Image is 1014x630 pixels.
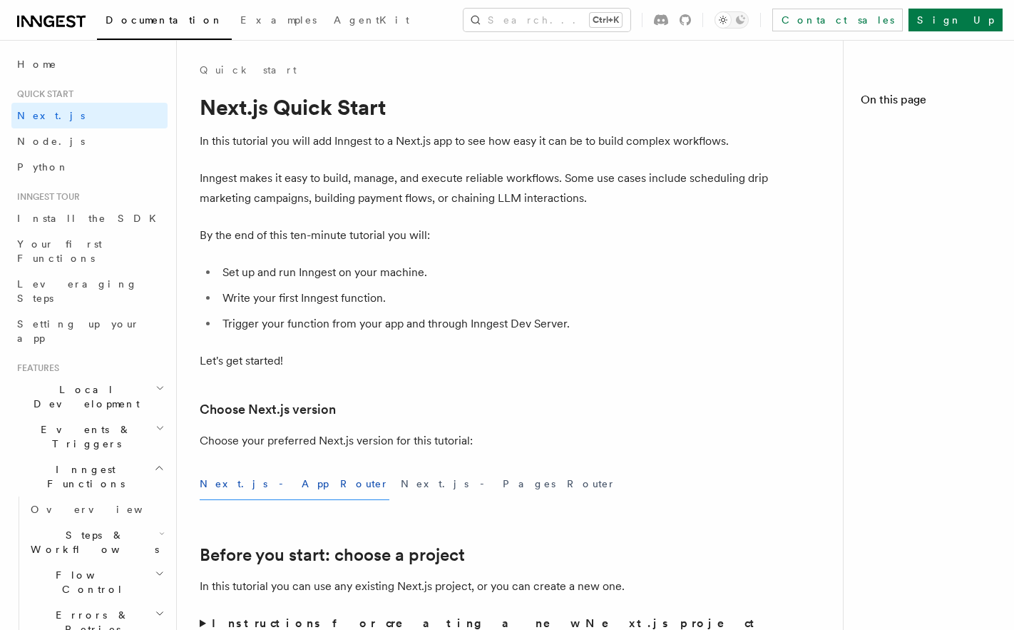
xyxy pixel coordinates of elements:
a: Node.js [11,128,168,154]
span: Events & Triggers [11,422,155,451]
p: Let's get started! [200,351,770,371]
li: Write your first Inngest function. [218,288,770,308]
a: Before you start: choose a project [200,545,465,565]
a: Next.js [11,103,168,128]
a: Python [11,154,168,180]
span: Flow Control [25,568,155,596]
p: In this tutorial you will add Inngest to a Next.js app to see how easy it can be to build complex... [200,131,770,151]
kbd: Ctrl+K [590,13,622,27]
a: Examples [232,4,325,39]
h1: Next.js Quick Start [200,94,770,120]
span: Quick start [11,88,73,100]
button: Steps & Workflows [25,522,168,562]
a: AgentKit [325,4,418,39]
span: Inngest Functions [11,462,154,491]
span: Examples [240,14,317,26]
a: Your first Functions [11,231,168,271]
span: Features [11,362,59,374]
button: Search...Ctrl+K [464,9,630,31]
a: Setting up your app [11,311,168,351]
li: Set up and run Inngest on your machine. [218,263,770,283]
span: Leveraging Steps [17,278,138,304]
span: Inngest tour [11,191,80,203]
span: AgentKit [334,14,409,26]
a: Leveraging Steps [11,271,168,311]
span: Next.js [17,110,85,121]
a: Overview [25,497,168,522]
strong: Instructions for creating a new Next.js project [212,616,760,630]
p: In this tutorial you can use any existing Next.js project, or you can create a new one. [200,576,770,596]
li: Trigger your function from your app and through Inngest Dev Server. [218,314,770,334]
button: Next.js - Pages Router [401,468,616,500]
button: Flow Control [25,562,168,602]
a: Sign Up [908,9,1003,31]
span: Overview [31,504,178,515]
a: Quick start [200,63,297,77]
p: Choose your preferred Next.js version for this tutorial: [200,431,770,451]
span: Steps & Workflows [25,528,159,557]
span: Local Development [11,382,155,411]
h4: On this page [861,91,997,114]
a: Contact sales [772,9,903,31]
p: By the end of this ten-minute tutorial you will: [200,225,770,245]
button: Events & Triggers [11,417,168,457]
span: Install the SDK [17,213,165,224]
button: Inngest Functions [11,457,168,497]
a: Documentation [97,4,232,40]
button: Local Development [11,377,168,417]
span: Documentation [106,14,223,26]
button: Toggle dark mode [715,11,749,29]
button: Next.js - App Router [200,468,389,500]
span: Python [17,161,69,173]
span: Node.js [17,136,85,147]
span: Your first Functions [17,238,102,264]
span: Setting up your app [17,318,140,344]
span: Home [17,57,57,71]
a: Home [11,51,168,77]
p: Inngest makes it easy to build, manage, and execute reliable workflows. Some use cases include sc... [200,168,770,208]
a: Choose Next.js version [200,400,336,420]
a: Install the SDK [11,205,168,231]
